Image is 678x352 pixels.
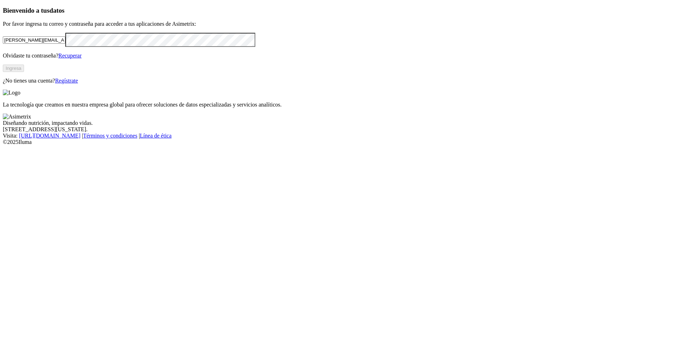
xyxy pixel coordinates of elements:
h3: Bienvenido a tus [3,7,675,14]
p: Por favor ingresa tu correo y contraseña para acceder a tus aplicaciones de Asimetrix: [3,21,675,27]
div: © 2025 Iluma [3,139,675,145]
a: Regístrate [55,78,78,84]
a: [URL][DOMAIN_NAME] [19,133,81,139]
img: Logo [3,90,20,96]
div: Visita : | | [3,133,675,139]
div: Diseñando nutrición, impactando vidas. [3,120,675,126]
img: Asimetrix [3,114,31,120]
div: [STREET_ADDRESS][US_STATE]. [3,126,675,133]
p: Olvidaste tu contraseña? [3,53,675,59]
a: Línea de ética [140,133,172,139]
p: ¿No tienes una cuenta? [3,78,675,84]
input: Tu correo [3,36,65,44]
a: Recuperar [58,53,82,59]
a: Términos y condiciones [83,133,137,139]
span: datos [49,7,65,14]
p: La tecnología que creamos en nuestra empresa global para ofrecer soluciones de datos especializad... [3,102,675,108]
button: Ingresa [3,65,24,72]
